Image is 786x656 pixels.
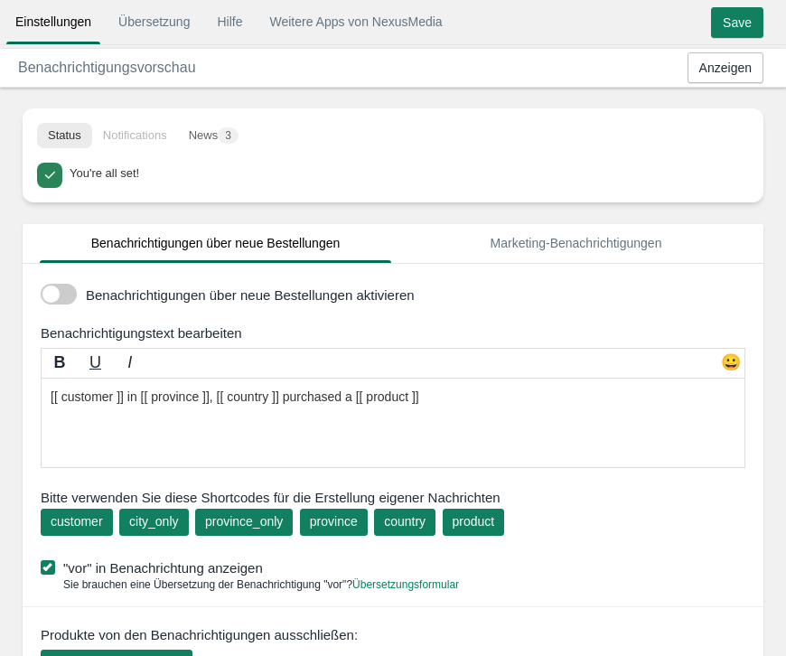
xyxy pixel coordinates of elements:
a: Benachrichtigungen über neue Bestellungen [40,224,391,263]
a: Marketing-Benachrichtigungen [400,224,752,263]
div: province [310,512,358,530]
a: Übersetzungsformular [352,578,459,591]
div: You're all set! [70,163,744,183]
a: Einstellungen [6,5,100,38]
a: Übersetzung [109,5,199,38]
a: Hilfe [208,5,251,38]
span: Bitte verwenden Sie diese Shortcodes für die Erstellung eigener Nachrichten [41,488,745,507]
div: customer [51,512,103,530]
div: product [453,512,495,530]
div: province_only [205,512,283,530]
div: Benachrichtigungstext bearbeiten [27,323,768,342]
label: Benachrichtigungen über neue Bestellungen aktivieren [86,286,754,305]
input: Anzeigen [688,52,763,83]
div: city_only [129,512,178,530]
button: Status [37,123,92,148]
button: News3 [178,123,249,148]
div: 😀 [717,351,744,379]
textarea: [[ customer ]] in [[ province ]], [[ country ]] purchased a [[ product ]] [41,378,745,468]
u: U [89,353,101,371]
label: "vor" in Benachrichtung anzeigen [41,558,754,577]
span: Produkte von den Benachrichtigungen ausschließen: [41,625,358,644]
a: Weitere Apps von NexusMedia [260,5,451,38]
div: country [384,512,426,530]
input: Save [711,7,763,38]
div: Sie brauchen eine Übersetzung der Benachrichtigung "vor"? [41,577,459,593]
b: B [54,353,66,371]
span: 3 [218,127,239,144]
span: Benachrichtigungsvorschau [18,60,196,75]
i: I [127,353,132,371]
